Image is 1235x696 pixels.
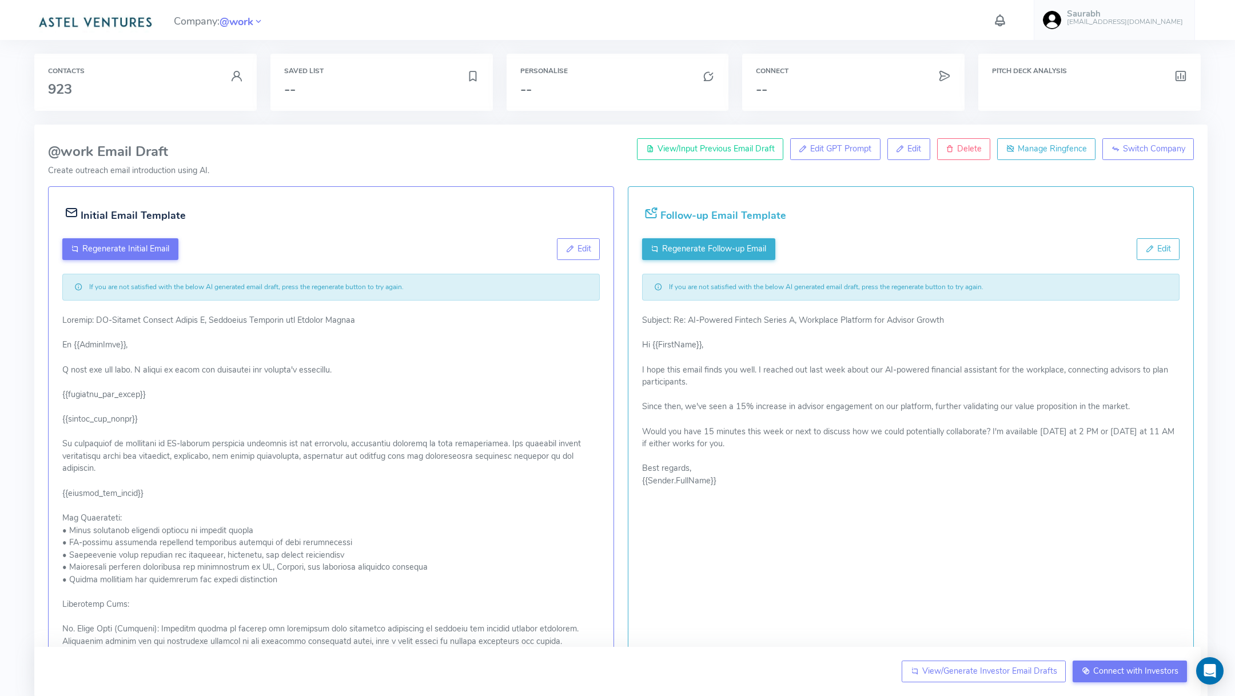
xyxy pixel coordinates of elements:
a: Switch Company [1102,138,1194,160]
h3: -- [520,82,715,97]
span: 923 [48,80,72,98]
h6: Contacts [48,67,243,75]
h6: [EMAIL_ADDRESS][DOMAIN_NAME] [1067,18,1183,26]
button: Edit [1137,238,1180,260]
div: Open Intercom Messenger [1196,657,1224,685]
h6: Personalise [520,67,715,75]
span: Company: [174,10,264,30]
p: Create outreach email introduction using AI. [48,165,1194,177]
a: Delete [937,138,991,160]
img: user-image [1043,11,1061,29]
h5: Initial Email Template [81,206,186,225]
span: Edit GPT Prompt [810,143,871,154]
span: Edit [907,143,921,154]
span: Delete [957,143,982,154]
a: Manage Ringfence [997,138,1095,160]
span: @work [220,14,253,30]
small: If you are not satisfied with the below AI generated email draft, press the regenerate button to ... [89,282,404,292]
h6: Pitch Deck Analysis [992,67,1187,75]
span: Regenerate Initial Email [82,243,169,254]
span: Edit [577,243,591,254]
span: -- [284,80,296,98]
a: View/Generate Investor Email Drafts [902,661,1066,682]
button: Regenerate Follow-up Email [642,238,775,260]
h3: -- [756,82,951,97]
span: Edit [1157,243,1171,254]
h5: Saurabh [1067,9,1183,19]
h6: Saved List [284,67,479,75]
p: Subject: Re: AI-Powered Fintech Series A, Workplace Platform for Advisor Growth Hi {{FirstName}},... [642,314,1180,487]
h3: @work Email Draft [48,144,1194,159]
span: Regenerate Follow-up Email [662,243,766,254]
span: Switch Company [1123,143,1185,154]
a: Edit [887,138,930,160]
span: Connect with Investors [1093,665,1178,677]
a: Connect with Investors [1073,661,1187,682]
span: View/Generate Investor Email Drafts [922,665,1057,677]
span: Manage Ringfence [1018,143,1087,154]
small: If you are not satisfied with the below AI generated email draft, press the regenerate button to ... [669,282,983,292]
button: Regenerate Initial Email [62,238,178,260]
h6: Connect [756,67,951,75]
span: View/Input Previous Email Draft [658,143,775,154]
button: Edit [557,238,600,260]
a: @work [220,14,253,28]
h5: Follow-up Email Template [660,206,786,225]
